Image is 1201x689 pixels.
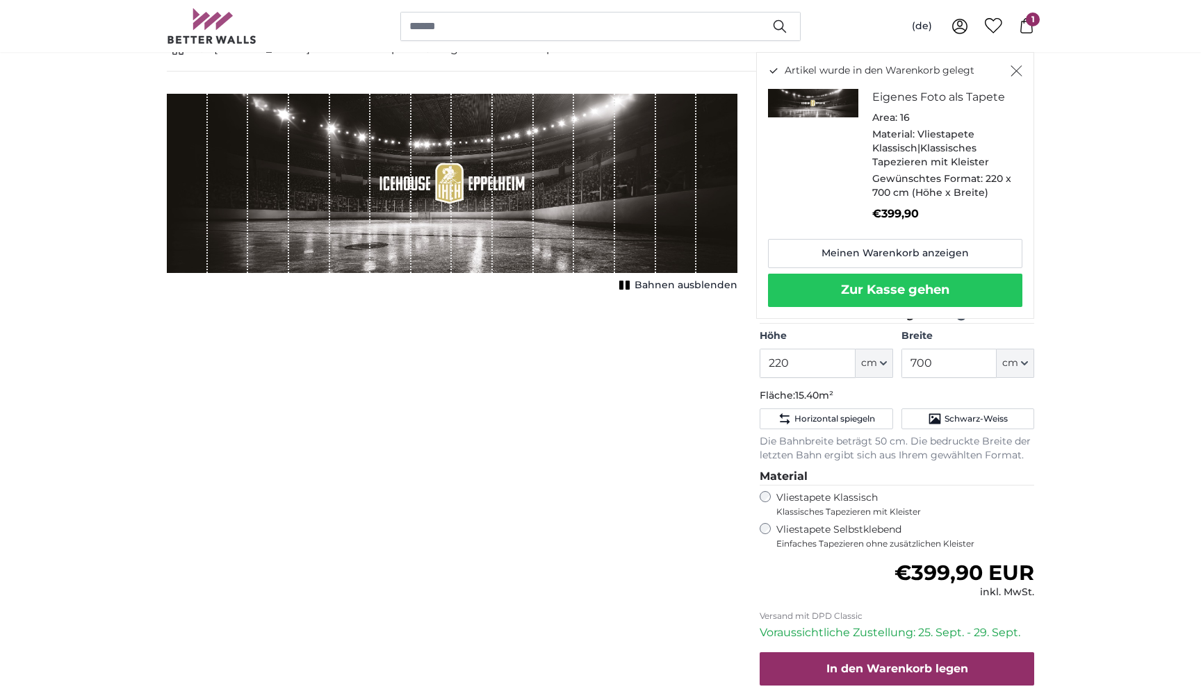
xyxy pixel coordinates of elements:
[1011,64,1022,78] button: Schließen
[1002,356,1018,370] span: cm
[872,172,1011,199] span: 220 x 700 cm (Höhe x Breite)
[776,538,1034,549] span: Einfaches Tapezieren ohne zusätzlichen Kleister
[901,329,1034,343] label: Breite
[872,172,983,185] span: Gewünschtes Format:
[760,408,892,429] button: Horizontal spiegeln
[635,279,737,292] span: Bahnen ausblenden
[1026,13,1040,26] span: 1
[760,468,1034,485] legend: Material
[872,89,1011,106] h3: Eigenes Foto als Tapete
[167,94,737,295] div: 1 of 1
[872,128,915,140] span: Material:
[894,560,1034,586] span: €399,90 EUR
[900,111,910,124] span: 16
[167,8,257,44] img: Betterwalls
[794,413,875,424] span: Horizontal spiegeln
[756,52,1034,319] div: Artikel wurde in den Warenkorb gelegt
[901,14,943,39] button: (de)
[760,435,1034,463] p: Die Bahnbreite beträgt 50 cm. Die bedruckte Breite der letzten Bahn ergibt sich aus Ihrem gewählt...
[760,611,1034,622] p: Versand mit DPD Classic
[785,64,974,78] span: Artikel wurde in den Warenkorb gelegt
[997,349,1034,378] button: cm
[872,206,1011,222] p: €399,90
[826,662,968,675] span: In den Warenkorb legen
[894,586,1034,599] div: inkl. MwSt.
[861,356,877,370] span: cm
[872,111,897,124] span: Area:
[776,523,1034,549] label: Vliestapete Selbstklebend
[768,274,1022,307] button: Zur Kasse gehen
[945,413,1008,424] span: Schwarz-Weiss
[615,276,737,295] button: Bahnen ausblenden
[768,89,858,117] img: personalised-photo
[768,239,1022,268] a: Meinen Warenkorb anzeigen
[795,389,833,401] span: 15.40m²
[856,349,893,378] button: cm
[776,491,1022,517] label: Vliestapete Klassisch
[872,128,989,168] span: Vliestapete Klassisch|Klassisches Tapezieren mit Kleister
[776,506,1022,517] span: Klassisches Tapezieren mit Kleister
[760,652,1034,686] button: In den Warenkorb legen
[901,408,1034,429] button: Schwarz-Weiss
[760,389,1034,403] p: Fläche:
[760,624,1034,641] p: Voraussichtliche Zustellung: 25. Sept. - 29. Sept.
[760,329,892,343] label: Höhe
